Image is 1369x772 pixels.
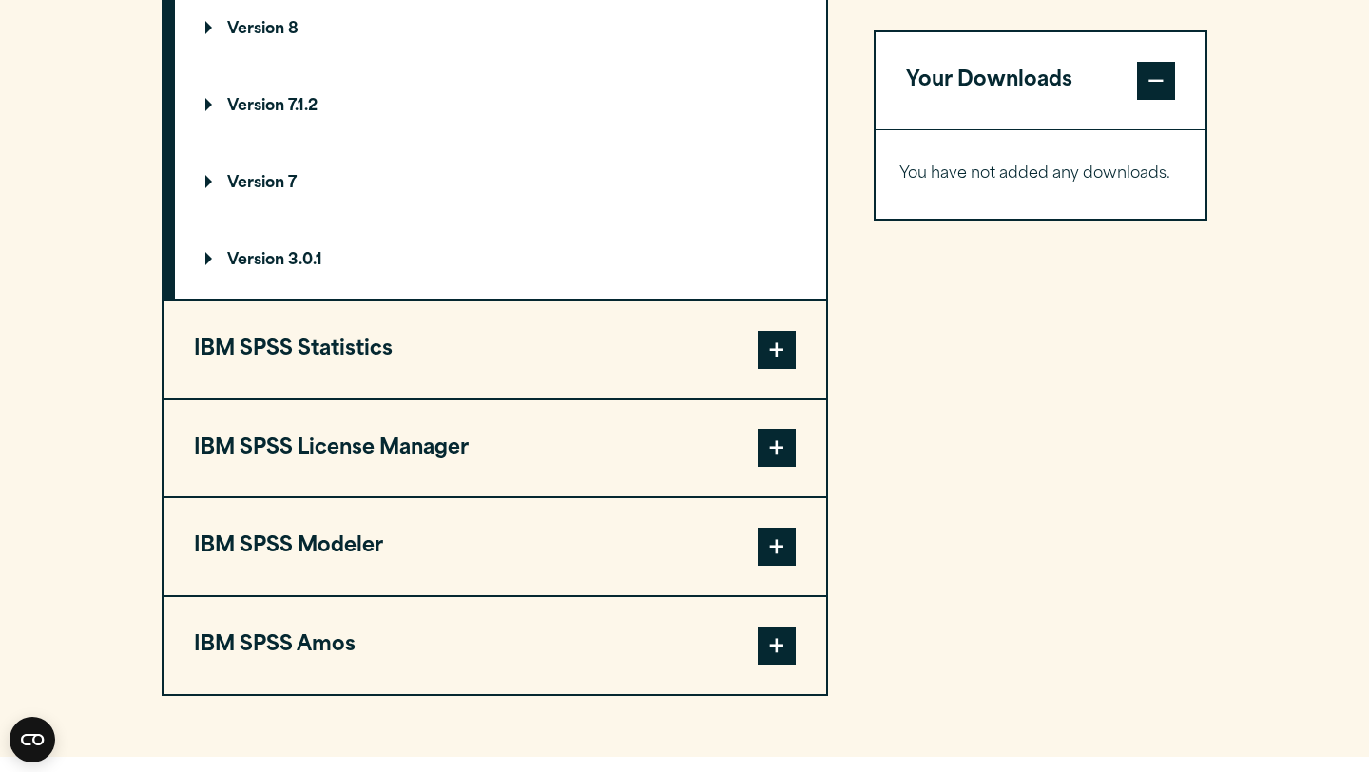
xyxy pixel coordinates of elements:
p: Version 7 [205,176,297,191]
button: IBM SPSS Amos [164,597,826,694]
p: Version 8 [205,22,299,37]
p: Version 7.1.2 [205,99,318,114]
p: Version 3.0.1 [205,253,322,268]
button: IBM SPSS Statistics [164,301,826,398]
button: IBM SPSS Modeler [164,498,826,595]
summary: Version 3.0.1 [175,222,826,299]
button: Open CMP widget [10,717,55,762]
button: Your Downloads [876,32,1205,129]
p: You have not added any downloads. [899,161,1182,188]
button: IBM SPSS License Manager [164,400,826,497]
div: Your Downloads [876,129,1205,219]
summary: Version 7.1.2 [175,68,826,145]
summary: Version 7 [175,145,826,222]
